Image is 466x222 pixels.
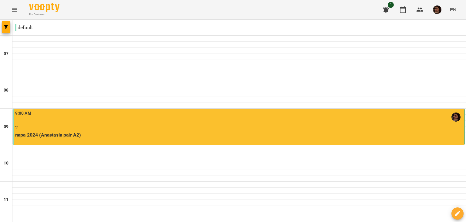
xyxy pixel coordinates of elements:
[4,50,8,57] h6: 07
[29,12,59,16] span: For Business
[29,3,59,12] img: Voopty Logo
[4,87,8,94] h6: 08
[15,24,33,31] p: default
[451,113,461,122] img: Іванна
[388,2,394,8] span: 1
[4,123,8,130] h6: 09
[15,110,31,117] label: 9:00 AM
[433,5,441,14] img: 1fc214d254c9ebcc1512714c95a846eb.jpeg
[450,6,456,13] span: EN
[7,2,22,17] button: Menu
[15,124,463,131] p: 2
[4,196,8,203] h6: 11
[447,4,459,15] button: EN
[4,160,8,167] h6: 10
[15,131,463,139] p: пара 2024 (Anastasia pair A2)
